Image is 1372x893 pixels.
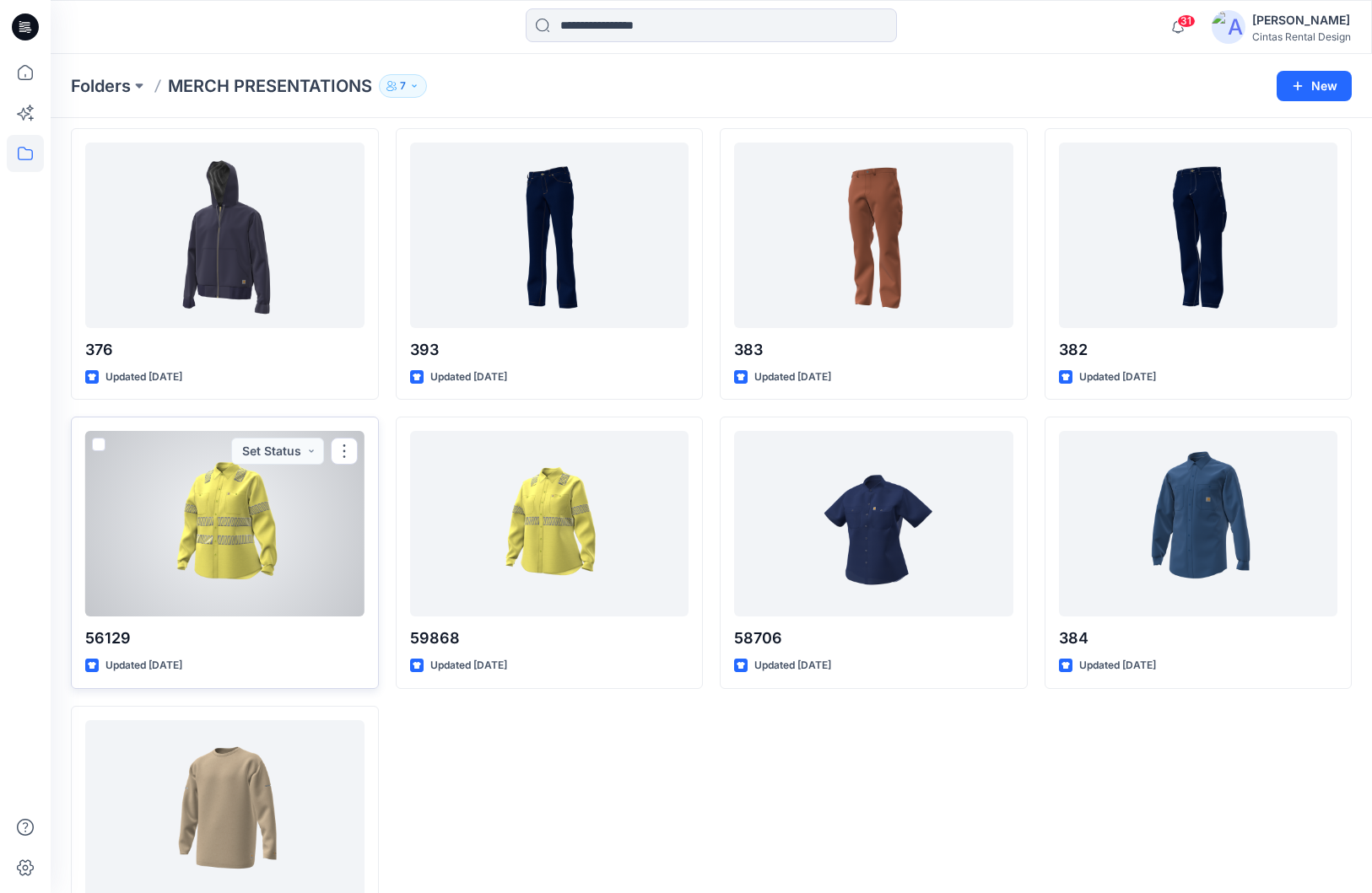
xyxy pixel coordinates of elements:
[1059,627,1338,650] p: 384
[1079,657,1156,675] p: Updated [DATE]
[1212,10,1245,44] img: avatar
[1059,338,1338,362] p: 382
[734,143,1013,328] a: 383
[168,74,372,98] p: MERCH PRESENTATIONS
[430,657,507,675] p: Updated [DATE]
[734,627,1013,650] p: 58706
[1177,14,1196,28] span: 31
[430,368,507,386] p: Updated [DATE]
[410,431,689,616] a: 59868
[85,431,365,616] a: 56129
[1059,143,1338,328] a: 382
[410,627,689,650] p: 59868
[1252,10,1351,30] div: [PERSON_NAME]
[410,338,689,362] p: 393
[1277,71,1352,101] button: New
[85,338,365,362] p: 376
[400,77,406,95] p: 7
[754,368,831,386] p: Updated [DATE]
[1252,30,1351,43] div: Cintas Rental Design
[379,74,427,98] button: 7
[85,627,365,650] p: 56129
[734,431,1013,616] a: 58706
[1059,431,1338,616] a: 384
[85,143,365,328] a: 376
[105,368,182,386] p: Updated [DATE]
[754,657,831,675] p: Updated [DATE]
[1079,368,1156,386] p: Updated [DATE]
[105,657,182,675] p: Updated [DATE]
[410,143,689,328] a: 393
[734,338,1013,362] p: 383
[71,74,131,98] a: Folders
